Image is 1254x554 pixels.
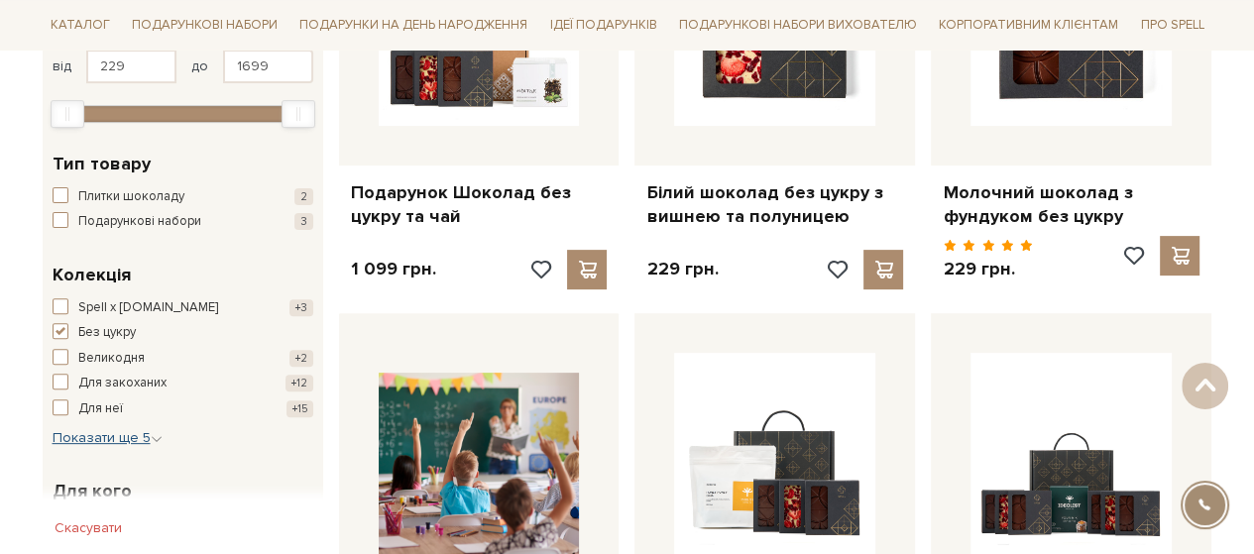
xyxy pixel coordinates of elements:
a: Каталог [43,10,118,41]
a: Молочний шоколад з фундуком без цукру [943,181,1199,228]
a: Білий шоколад без цукру з вишнею та полуницею [646,181,903,228]
button: Показати ще 5 [53,428,163,448]
span: до [191,57,208,75]
input: Ціна [86,50,176,83]
button: Скасувати [43,512,134,544]
span: від [53,57,71,75]
span: +12 [285,375,313,391]
span: 2 [294,188,313,205]
div: Min [51,100,84,128]
button: Для неї +15 [53,399,313,419]
span: +2 [289,350,313,367]
button: Без цукру [53,323,313,343]
p: 1 099 грн. [351,258,436,280]
a: Про Spell [1132,10,1211,41]
span: Тип товару [53,151,151,177]
span: 3 [294,213,313,230]
a: Ідеї подарунків [541,10,664,41]
span: Без цукру [78,323,136,343]
button: Плитки шоколаду 2 [53,187,313,207]
a: Корпоративним клієнтам [931,8,1126,42]
span: Колекція [53,262,131,288]
button: Для закоханих +12 [53,374,313,393]
div: Max [282,100,315,128]
span: Плитки шоколаду [78,187,184,207]
button: Подарункові набори 3 [53,212,313,232]
p: 229 грн. [646,258,718,280]
p: 229 грн. [943,258,1033,280]
span: Для закоханих [78,374,167,393]
a: Подарунки на День народження [291,10,535,41]
span: Для кого [53,478,132,504]
button: Великодня +2 [53,349,313,369]
input: Ціна [223,50,313,83]
span: +3 [289,299,313,316]
span: Великодня [78,349,145,369]
span: Показати ще 5 [53,429,163,446]
a: Подарункові набори [124,10,285,41]
span: Для неї [78,399,123,419]
a: Подарунок Шоколад без цукру та чай [351,181,608,228]
a: Подарункові набори вихователю [671,8,925,42]
span: Spell x [DOMAIN_NAME] [78,298,218,318]
span: +15 [286,400,313,417]
button: Spell x [DOMAIN_NAME] +3 [53,298,313,318]
span: Подарункові набори [78,212,201,232]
